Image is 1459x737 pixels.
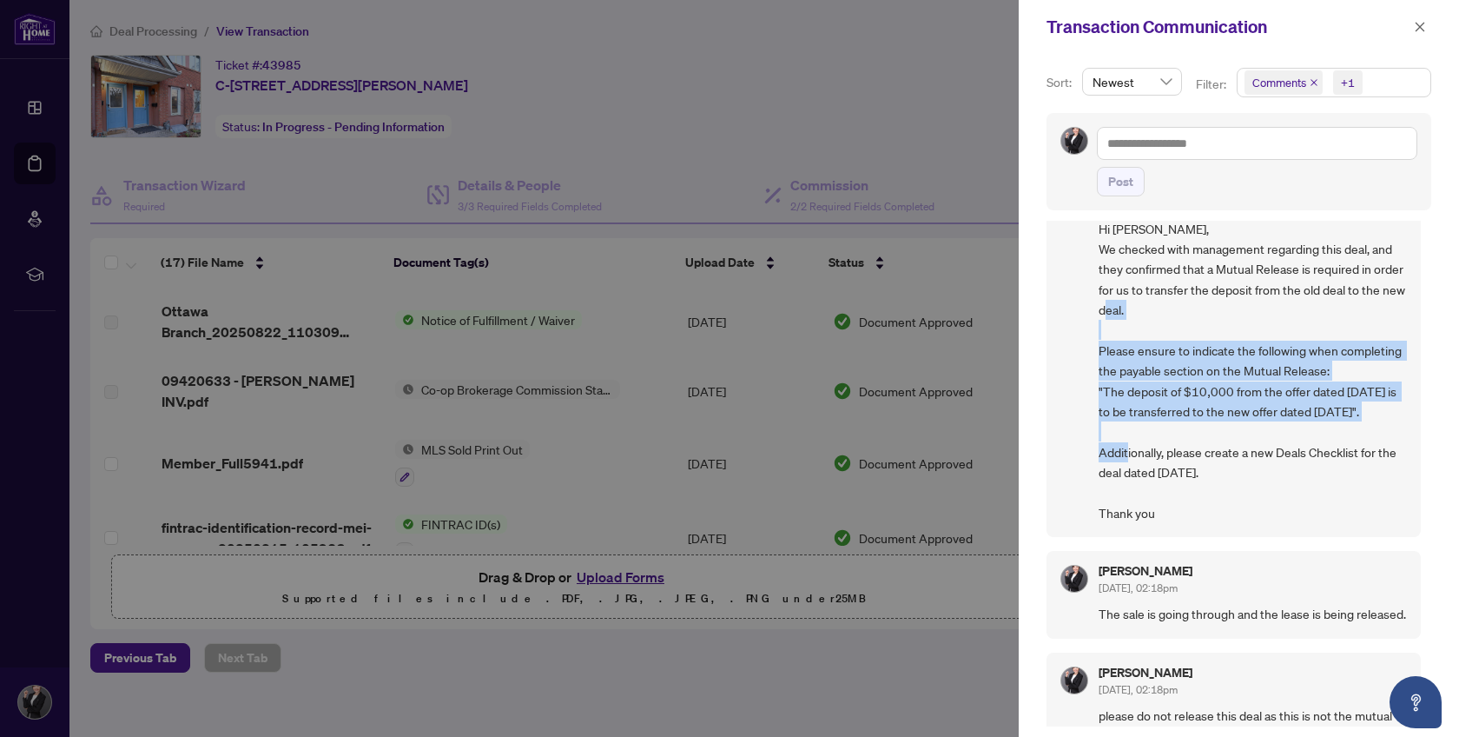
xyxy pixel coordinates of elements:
[1196,75,1229,94] p: Filter:
[1099,565,1192,577] h5: [PERSON_NAME]
[1061,566,1087,592] img: Profile Icon
[1244,70,1323,95] span: Comments
[1097,167,1145,196] button: Post
[1061,128,1087,154] img: Profile Icon
[1099,604,1407,624] span: The sale is going through and the lease is being released.
[1099,581,1178,594] span: [DATE], 02:18pm
[1099,683,1178,696] span: [DATE], 02:18pm
[1046,14,1409,40] div: Transaction Communication
[1310,78,1318,87] span: close
[1341,74,1355,91] div: +1
[1390,676,1442,728] button: Open asap
[1061,667,1087,694] img: Profile Icon
[1252,74,1306,91] span: Comments
[1414,21,1426,33] span: close
[1046,73,1075,92] p: Sort:
[1099,667,1192,679] h5: [PERSON_NAME]
[1099,219,1407,524] span: Hi [PERSON_NAME], We checked with management regarding this deal, and they confirmed that a Mutua...
[1093,69,1172,95] span: Newest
